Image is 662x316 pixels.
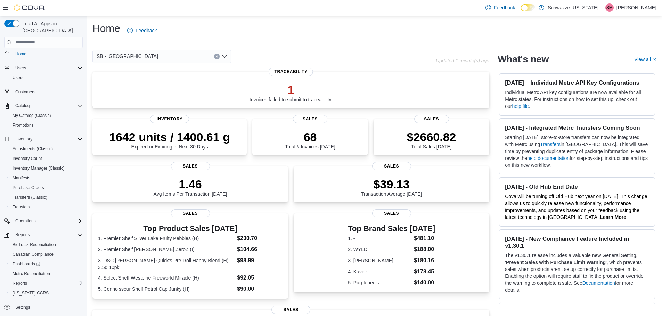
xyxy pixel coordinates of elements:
span: Inventory [13,135,83,143]
div: Invoices failed to submit to traceability. [250,83,333,102]
p: 1642 units / 1400.61 g [109,130,230,144]
span: Adjustments (Classic) [13,146,53,152]
p: Starting [DATE], store-to-store transfers can now be integrated with Metrc using in [GEOGRAPHIC_D... [505,134,649,169]
dd: $90.00 [237,285,283,293]
a: BioTrack Reconciliation [10,240,59,249]
button: Reports [7,279,85,288]
dd: $180.16 [414,256,435,265]
a: Transfers [540,142,561,147]
button: Catalog [13,102,32,110]
button: Operations [13,217,39,225]
a: Purchase Orders [10,183,47,192]
div: Sarah McDole [605,3,614,12]
span: Manifests [13,175,30,181]
span: Sales [372,209,411,217]
span: Catalog [13,102,83,110]
h3: Top Brand Sales [DATE] [348,224,435,233]
dt: 4. Select Shelf Westpine Freeworld Miracle (H) [98,274,234,281]
p: The v1.30.1 release includes a valuable new General Setting, ' ', which prevents sales when produ... [505,252,649,293]
a: Metrc Reconciliation [10,270,53,278]
div: Transaction Average [DATE] [361,177,422,197]
a: Transfers [10,203,33,211]
a: Customers [13,88,38,96]
dd: $98.99 [237,256,283,265]
div: Avg Items Per Transaction [DATE] [154,177,227,197]
span: Home [13,50,83,58]
span: Reports [13,281,27,286]
dd: $104.66 [237,245,283,254]
a: Documentation [582,280,615,286]
span: Settings [15,305,30,310]
button: Reports [13,231,33,239]
button: Users [7,73,85,83]
a: View allExternal link [634,57,656,62]
h3: [DATE] - Old Hub End Date [505,183,649,190]
dt: 5. Purplebee's [348,279,411,286]
span: Inventory [150,115,189,123]
button: My Catalog (Classic) [7,111,85,120]
button: Metrc Reconciliation [7,269,85,279]
button: Users [13,64,29,72]
span: Operations [15,218,36,224]
h3: [DATE] – Individual Metrc API Key Configurations [505,79,649,86]
span: Users [10,74,83,82]
span: Inventory Count [13,156,42,161]
button: Reports [1,230,85,240]
button: Adjustments (Classic) [7,144,85,154]
input: Dark Mode [521,4,535,11]
p: 1.46 [154,177,227,191]
span: Sales [414,115,449,123]
dt: 2. Premier Shelf [PERSON_NAME] ZeroZ (I) [98,246,234,253]
dd: $140.00 [414,279,435,287]
span: Metrc Reconciliation [13,271,50,276]
span: Customers [13,87,83,96]
a: Inventory Count [10,154,45,163]
a: Home [13,50,29,58]
h3: [DATE] - Integrated Metrc Transfers Coming Soon [505,124,649,131]
p: | [601,3,603,12]
dd: $481.10 [414,234,435,242]
span: Reports [13,231,83,239]
a: Dashboards [7,259,85,269]
a: Transfers (Classic) [10,193,50,202]
span: Dashboards [13,261,40,267]
a: Canadian Compliance [10,250,56,258]
span: Purchase Orders [10,183,83,192]
dt: 2. WYLD [348,246,411,253]
img: Cova [14,4,45,11]
button: Open list of options [222,54,227,59]
a: Dashboards [10,260,43,268]
span: Reports [10,279,83,288]
span: Settings [13,303,83,311]
button: Operations [1,216,85,226]
dt: 5. Connoisseur Shelf Petrol Cap Junky (H) [98,285,234,292]
span: Operations [13,217,83,225]
button: Promotions [7,120,85,130]
button: Inventory [13,135,35,143]
a: help file [512,103,529,109]
button: Transfers (Classic) [7,193,85,202]
span: Sales [171,209,210,217]
span: Users [13,75,23,80]
button: Clear input [214,54,220,59]
span: Feedback [136,27,157,34]
span: Sales [171,162,210,170]
button: Canadian Compliance [7,249,85,259]
span: BioTrack Reconciliation [13,242,56,247]
strong: Learn More [600,214,626,220]
a: Feedback [483,1,518,15]
p: 68 [285,130,335,144]
span: Load All Apps in [GEOGRAPHIC_DATA] [19,20,83,34]
dt: 3. [PERSON_NAME] [348,257,411,264]
dt: 1. Premier Shelf Silver Lake Fruity Pebbles (H) [98,235,234,242]
span: Cova will be turning off Old Hub next year on [DATE]. This change allows us to quickly release ne... [505,194,647,220]
h1: Home [92,22,120,35]
span: Customers [15,89,35,95]
dt: 3. DSC [PERSON_NAME] Quick's Pre-Roll Happy Blend (H) 3.5g 10pk [98,257,234,271]
p: $2660.82 [407,130,456,144]
dd: $92.05 [237,274,283,282]
a: Promotions [10,121,36,129]
button: Settings [1,302,85,312]
button: BioTrack Reconciliation [7,240,85,249]
a: My Catalog (Classic) [10,111,54,120]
